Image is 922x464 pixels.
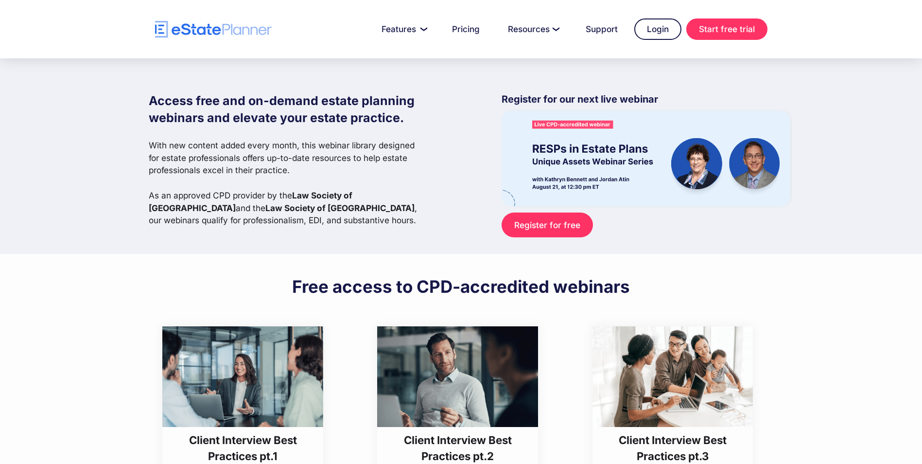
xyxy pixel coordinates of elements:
[292,276,630,297] h2: Free access to CPD-accredited webinars
[149,190,352,213] strong: Law Society of [GEOGRAPHIC_DATA]
[574,19,629,39] a: Support
[370,19,435,39] a: Features
[149,139,425,227] p: With new content added every month, this webinar library designed for estate professionals offers...
[149,92,425,126] h1: Access free and on-demand estate planning webinars and elevate your estate practice.
[155,21,272,38] a: home
[502,111,790,206] img: eState Academy webinar
[686,18,767,40] a: Start free trial
[502,213,592,237] a: Register for free
[265,203,415,213] strong: Law Society of [GEOGRAPHIC_DATA]
[496,19,569,39] a: Resources
[440,19,491,39] a: Pricing
[502,92,790,111] p: Register for our next live webinar
[634,18,681,40] a: Login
